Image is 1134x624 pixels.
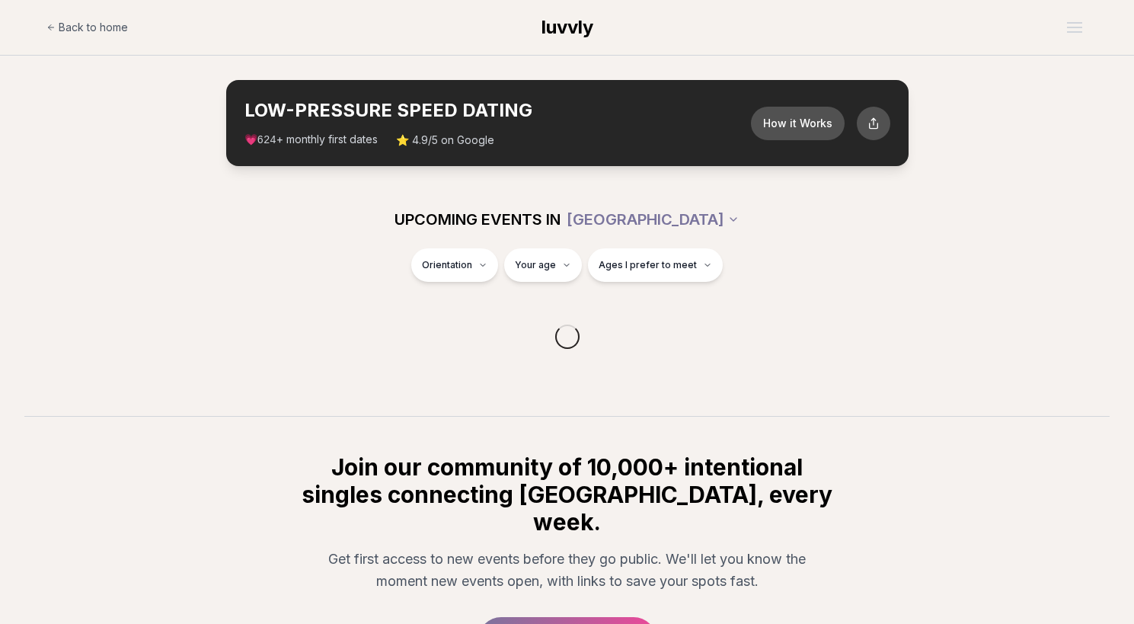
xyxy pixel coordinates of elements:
button: How it Works [751,107,845,140]
button: Your age [504,248,582,282]
h2: Join our community of 10,000+ intentional singles connecting [GEOGRAPHIC_DATA], every week. [299,453,835,536]
span: Orientation [422,259,472,271]
span: ⭐ 4.9/5 on Google [396,133,494,148]
span: 💗 + monthly first dates [244,132,378,148]
button: Ages I prefer to meet [588,248,723,282]
a: Back to home [46,12,128,43]
span: Back to home [59,20,128,35]
button: [GEOGRAPHIC_DATA] [567,203,739,236]
span: UPCOMING EVENTS IN [395,209,561,230]
span: luvvly [541,16,593,38]
button: Open menu [1061,16,1088,39]
span: Your age [515,259,556,271]
a: luvvly [541,15,593,40]
button: Orientation [411,248,498,282]
span: 624 [257,134,276,146]
h2: LOW-PRESSURE SPEED DATING [244,98,751,123]
p: Get first access to new events before they go public. We'll let you know the moment new events op... [311,548,823,593]
span: Ages I prefer to meet [599,259,697,271]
